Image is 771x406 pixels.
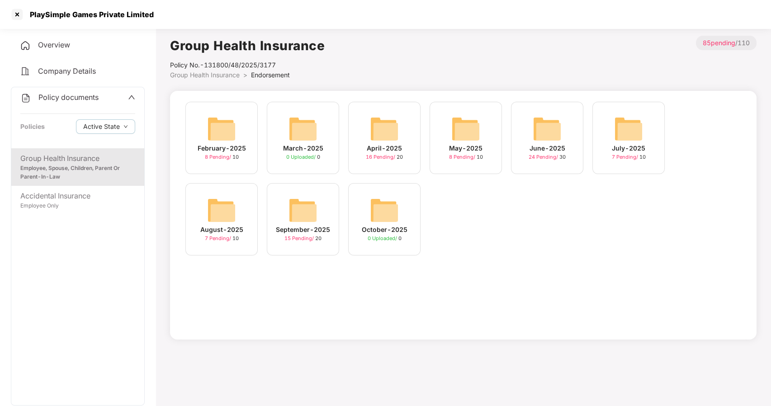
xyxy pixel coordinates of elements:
span: 0 Uploaded / [368,235,398,241]
span: up [128,94,135,101]
div: Group Health Insurance [20,153,135,164]
span: 85 pending [703,39,735,47]
div: October-2025 [362,225,407,235]
span: > [243,71,247,79]
span: down [123,124,128,129]
span: 7 Pending / [205,235,232,241]
img: svg+xml;base64,PHN2ZyB4bWxucz0iaHR0cDovL3d3dy53My5vcmcvMjAwMC9zdmciIHdpZHRoPSI2NCIgaGVpZ2h0PSI2NC... [370,114,399,143]
div: Accidental Insurance [20,190,135,202]
img: svg+xml;base64,PHN2ZyB4bWxucz0iaHR0cDovL3d3dy53My5vcmcvMjAwMC9zdmciIHdpZHRoPSI2NCIgaGVpZ2h0PSI2NC... [207,114,236,143]
div: 10 [449,153,483,161]
div: Employee, Spouse, Children, Parent Or Parent-In-Law [20,164,135,181]
div: July-2025 [612,143,645,153]
span: Overview [38,40,70,49]
img: svg+xml;base64,PHN2ZyB4bWxucz0iaHR0cDovL3d3dy53My5vcmcvMjAwMC9zdmciIHdpZHRoPSIyNCIgaGVpZ2h0PSIyNC... [20,40,31,51]
span: Group Health Insurance [170,71,240,79]
div: August-2025 [200,225,243,235]
button: Active Statedown [76,119,135,134]
div: March-2025 [283,143,323,153]
div: 10 [205,235,239,242]
div: May-2025 [449,143,482,153]
span: 16 Pending / [366,154,397,160]
div: Policies [20,122,45,132]
div: 20 [284,235,322,242]
img: svg+xml;base64,PHN2ZyB4bWxucz0iaHR0cDovL3d3dy53My5vcmcvMjAwMC9zdmciIHdpZHRoPSIyNCIgaGVpZ2h0PSIyNC... [20,93,31,104]
span: 24 Pending / [529,154,559,160]
span: Policy documents [38,93,99,102]
div: February-2025 [198,143,246,153]
span: Endorsement [251,71,290,79]
span: Active State [83,122,120,132]
span: 8 Pending / [449,154,477,160]
span: 15 Pending / [284,235,315,241]
img: svg+xml;base64,PHN2ZyB4bWxucz0iaHR0cDovL3d3dy53My5vcmcvMjAwMC9zdmciIHdpZHRoPSI2NCIgaGVpZ2h0PSI2NC... [614,114,643,143]
span: 0 Uploaded / [286,154,317,160]
img: svg+xml;base64,PHN2ZyB4bWxucz0iaHR0cDovL3d3dy53My5vcmcvMjAwMC9zdmciIHdpZHRoPSI2NCIgaGVpZ2h0PSI2NC... [289,196,317,225]
span: 8 Pending / [205,154,232,160]
div: June-2025 [530,143,565,153]
img: svg+xml;base64,PHN2ZyB4bWxucz0iaHR0cDovL3d3dy53My5vcmcvMjAwMC9zdmciIHdpZHRoPSI2NCIgaGVpZ2h0PSI2NC... [207,196,236,225]
img: svg+xml;base64,PHN2ZyB4bWxucz0iaHR0cDovL3d3dy53My5vcmcvMjAwMC9zdmciIHdpZHRoPSI2NCIgaGVpZ2h0PSI2NC... [370,196,399,225]
div: 30 [529,153,566,161]
img: svg+xml;base64,PHN2ZyB4bWxucz0iaHR0cDovL3d3dy53My5vcmcvMjAwMC9zdmciIHdpZHRoPSI2NCIgaGVpZ2h0PSI2NC... [451,114,480,143]
p: / 110 [696,36,757,50]
img: svg+xml;base64,PHN2ZyB4bWxucz0iaHR0cDovL3d3dy53My5vcmcvMjAwMC9zdmciIHdpZHRoPSIyNCIgaGVpZ2h0PSIyNC... [20,66,31,77]
div: 0 [368,235,402,242]
div: PlaySimple Games Private Limited [24,10,154,19]
div: 20 [366,153,403,161]
div: 0 [286,153,320,161]
div: Policy No.- 131800/48/2025/3177 [170,60,325,70]
div: Employee Only [20,202,135,210]
div: 10 [205,153,239,161]
div: 10 [612,153,646,161]
div: September-2025 [276,225,330,235]
span: Company Details [38,66,96,76]
div: April-2025 [367,143,402,153]
span: 7 Pending / [612,154,639,160]
h1: Group Health Insurance [170,36,325,56]
img: svg+xml;base64,PHN2ZyB4bWxucz0iaHR0cDovL3d3dy53My5vcmcvMjAwMC9zdmciIHdpZHRoPSI2NCIgaGVpZ2h0PSI2NC... [289,114,317,143]
img: svg+xml;base64,PHN2ZyB4bWxucz0iaHR0cDovL3d3dy53My5vcmcvMjAwMC9zdmciIHdpZHRoPSI2NCIgaGVpZ2h0PSI2NC... [533,114,562,143]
